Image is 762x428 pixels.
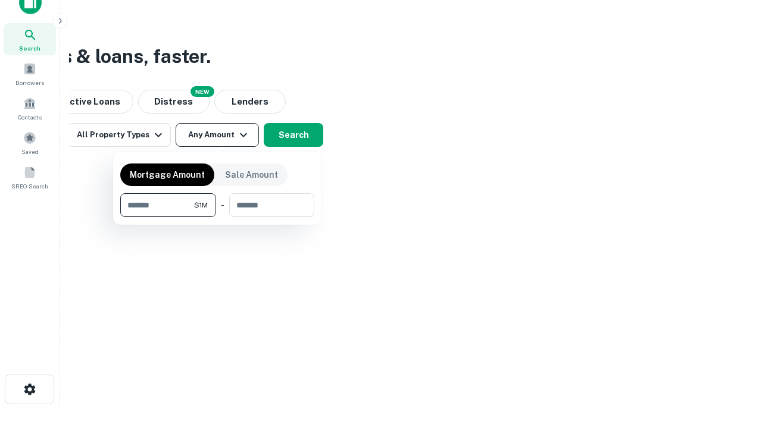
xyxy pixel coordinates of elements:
p: Mortgage Amount [130,168,205,181]
iframe: Chat Widget [702,333,762,390]
p: Sale Amount [225,168,278,181]
div: - [221,193,224,217]
span: $1M [194,200,208,210]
